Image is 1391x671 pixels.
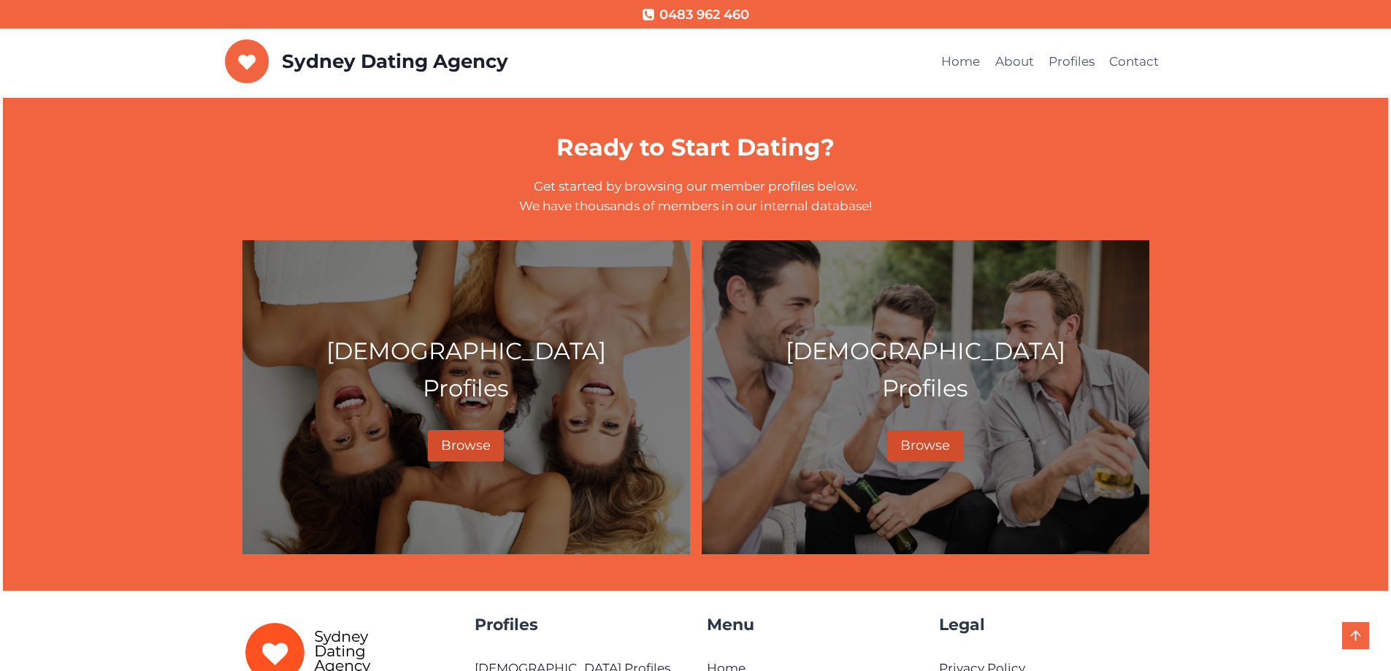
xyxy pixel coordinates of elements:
[934,45,1167,80] nav: Primary
[659,4,749,26] span: 0483 962 460
[242,177,1149,216] p: Get started by browsing our member profiles below. We have thousands of members in our internal d...
[255,332,678,407] p: [DEMOGRAPHIC_DATA] Profiles
[428,430,504,461] a: Browse
[1342,622,1369,649] a: Scroll to top
[1041,45,1102,80] a: Profiles
[642,4,748,26] a: 0483 962 460
[475,613,685,637] h4: Profiles
[1102,45,1166,80] a: Contact
[934,45,987,80] a: Home
[282,50,508,73] p: Sydney Dating Agency
[900,437,950,453] span: Browse
[225,39,269,83] img: Sydney Dating Agency
[707,613,917,637] h4: Menu
[714,332,1137,407] p: [DEMOGRAPHIC_DATA] Profiles
[987,45,1041,80] a: About
[939,613,1149,637] h4: Legal
[887,430,963,461] a: Browse
[242,130,1149,165] h1: Ready to Start Dating?
[441,437,491,453] span: Browse
[225,39,508,83] a: Sydney Dating Agency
